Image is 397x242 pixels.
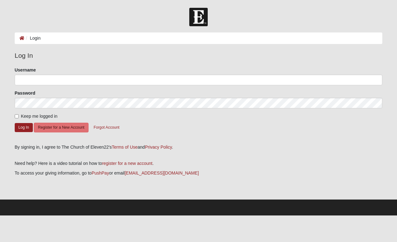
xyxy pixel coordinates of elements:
[15,67,36,73] label: Username
[145,145,172,150] a: Privacy Policy
[112,145,137,150] a: Terms of Use
[102,161,152,166] a: register for a new account
[15,114,19,118] input: Keep me logged in
[15,170,383,176] p: To access your giving information, go to or email
[89,123,123,132] button: Forgot Account
[21,114,58,119] span: Keep me logged in
[15,144,383,151] div: By signing in, I agree to The Church of Eleven22's and .
[34,123,88,132] button: Register for a New Account
[24,35,41,42] li: Login
[125,170,199,175] a: [EMAIL_ADDRESS][DOMAIN_NAME]
[15,51,383,61] legend: Log In
[189,8,208,26] img: Church of Eleven22 Logo
[92,170,109,175] a: PushPay
[15,123,33,132] button: Log In
[15,160,383,167] p: Need help? Here is a video tutorial on how to .
[15,90,35,96] label: Password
